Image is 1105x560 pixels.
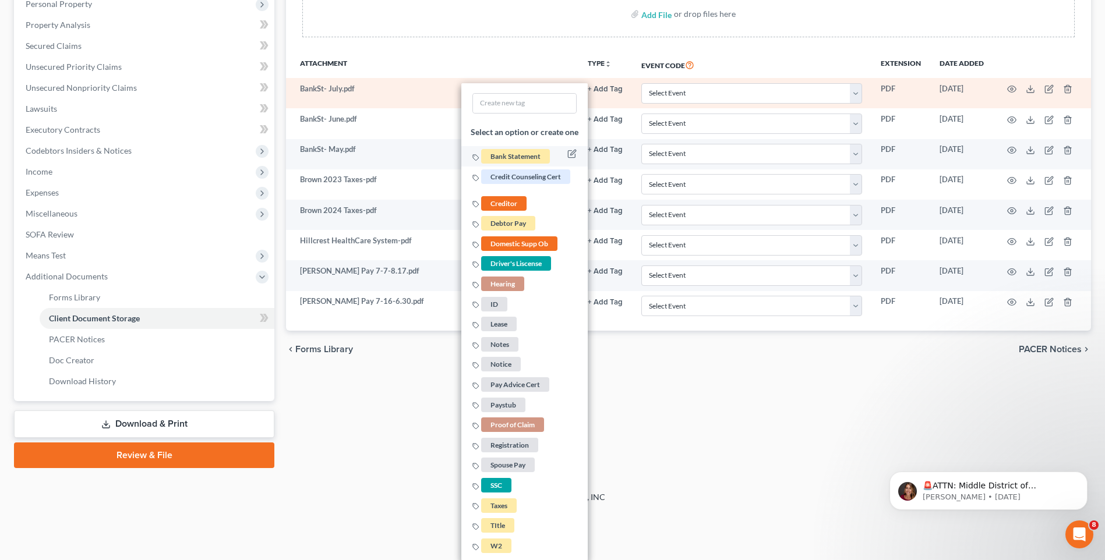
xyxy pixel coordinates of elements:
[472,298,509,308] a: ID
[481,518,514,533] span: TItle
[472,171,572,181] a: Credit Counseling Cert
[49,292,100,302] span: Forms Library
[16,98,274,119] a: Lawsuits
[481,438,538,452] span: Registration
[871,169,930,200] td: PDF
[26,125,100,134] span: Executory Contracts
[930,260,993,290] td: [DATE]
[1065,520,1093,548] iframe: Intercom live chat
[16,36,274,56] a: Secured Claims
[1019,345,1082,354] span: PACER Notices
[588,146,623,154] button: + Add Tag
[930,51,993,78] th: Date added
[472,151,552,161] a: Bank Statement
[481,256,551,271] span: Driver's Liscense
[930,200,993,230] td: [DATE]
[1082,345,1091,354] i: chevron_right
[40,371,274,392] a: Download History
[286,169,578,200] td: Brown 2023 Taxes-pdf
[871,139,930,169] td: PDF
[26,62,122,72] span: Unsecured Priority Claims
[49,334,105,344] span: PACER Notices
[930,108,993,139] td: [DATE]
[461,118,588,146] li: Select an option or create one
[472,379,551,389] a: Pay Advice Cert
[221,491,885,512] div: 2025 © NextChapterBK, INC
[472,499,518,509] a: Taxes
[481,236,557,251] span: Domestic Supp Ob
[481,397,525,412] span: Paystub
[588,238,623,245] button: + Add Tag
[16,77,274,98] a: Unsecured Nonpriority Claims
[871,260,930,290] td: PDF
[472,520,516,530] a: TItle
[872,447,1105,529] iframe: Intercom notifications message
[286,78,578,108] td: BankSt- July.pdf
[481,337,518,352] span: Notes
[472,339,520,349] a: Notes
[871,200,930,230] td: PDF
[472,359,523,368] a: Notice
[472,419,546,429] a: Proof of Claim
[472,258,553,268] a: Driver's Liscense
[26,83,137,93] span: Unsecured Nonpriority Claims
[588,144,623,155] a: + Add Tag
[588,299,623,306] button: + Add Tag
[49,355,94,365] span: Doc Creator
[40,308,274,329] a: Client Document Storage
[286,345,353,354] button: chevron_left Forms Library
[481,417,544,432] span: Proof of Claim
[16,15,274,36] a: Property Analysis
[26,104,57,114] span: Lawsuits
[472,278,526,288] a: Hearing
[472,318,518,328] a: Lease
[588,296,623,307] a: + Add Tag
[481,149,550,164] span: Bank Statement
[40,329,274,350] a: PACER Notices
[286,51,578,78] th: Attachment
[26,208,77,218] span: Miscellaneous
[49,313,140,323] span: Client Document Storage
[871,78,930,108] td: PDF
[472,197,528,207] a: Creditor
[16,119,274,140] a: Executory Contracts
[871,291,930,321] td: PDF
[26,41,82,51] span: Secured Claims
[472,540,513,550] a: W2
[588,268,623,275] button: + Add Tag
[481,478,511,492] span: SSC
[605,61,612,68] i: unfold_more
[930,139,993,169] td: [DATE]
[871,108,930,139] td: PDF
[481,377,549,392] span: Pay Advice Cert
[472,459,536,469] a: Spouse Pay
[26,229,74,239] span: SOFA Review
[472,238,559,248] a: Domestic Supp Ob
[286,108,578,139] td: BankSt- June.pdf
[871,230,930,260] td: PDF
[1089,520,1099,530] span: 8
[588,86,623,93] button: + Add Tag
[481,538,511,552] span: W2
[472,218,537,228] a: Debtor Pay
[632,51,871,78] th: Event Code
[286,200,578,230] td: Brown 2024 Taxes-pdf
[871,51,930,78] th: Extension
[481,458,535,472] span: Spouse Pay
[481,296,507,311] span: ID
[473,94,576,113] input: Create new tag
[930,78,993,108] td: [DATE]
[14,442,274,468] a: Review & File
[588,207,623,215] button: + Add Tag
[588,114,623,125] a: + Add Tag
[481,216,535,231] span: Debtor Pay
[930,230,993,260] td: [DATE]
[26,271,108,281] span: Additional Documents
[16,56,274,77] a: Unsecured Priority Claims
[49,376,116,386] span: Download History
[481,169,570,184] span: Credit Counseling Cert
[930,291,993,321] td: [DATE]
[481,357,521,371] span: Notice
